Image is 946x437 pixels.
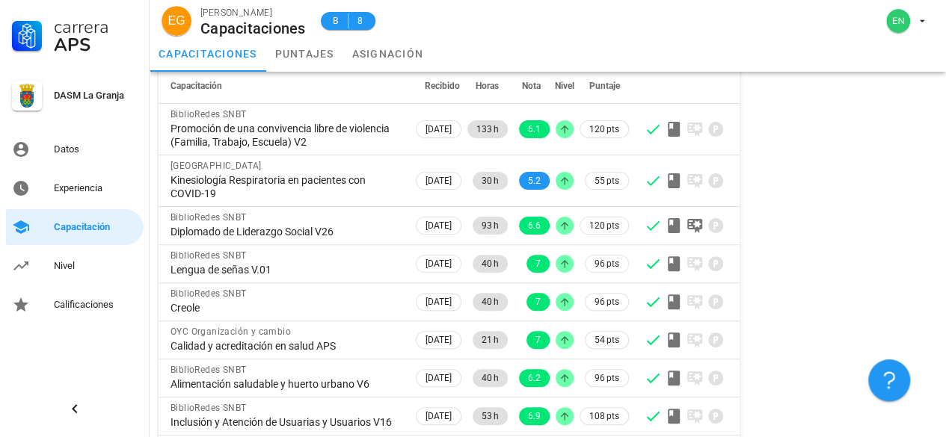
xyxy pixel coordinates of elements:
[426,294,452,310] span: [DATE]
[426,370,452,386] span: [DATE]
[577,68,632,104] th: Puntaje
[595,173,619,188] span: 55 pts
[535,293,541,311] span: 7
[171,109,246,120] span: BiblioRedes SNBT
[886,9,910,33] div: avatar
[171,403,246,413] span: BiblioRedes SNBT
[6,287,144,323] a: Calificaciones
[426,255,452,272] span: [DATE]
[589,409,619,424] span: 108 pts
[171,365,246,375] span: BiblioRedes SNBT
[6,131,144,167] a: Datos
[535,331,541,349] span: 7
[171,122,401,149] div: Promoción de una convivencia libre de violencia (Familia, Trabajo, Escuela) V2
[171,415,401,429] div: Inclusión y Atención de Usuarias y Usuarios V16
[330,13,342,28] span: B
[589,81,620,91] span: Puntaje
[595,256,619,271] span: 96 pts
[413,68,464,104] th: Recibido
[171,288,246,299] span: BiblioRedes SNBT
[171,301,401,314] div: Creole
[482,369,499,387] span: 40 h
[528,217,541,235] span: 6.6
[426,121,452,137] span: [DATE]
[6,170,144,206] a: Experiencia
[54,260,138,272] div: Nivel
[426,217,452,234] span: [DATE]
[171,339,401,353] div: Calidad y acreditación en salud APS
[54,182,138,194] div: Experiencia
[535,255,541,273] span: 7
[476,120,499,138] span: 133 h
[162,6,191,36] div: avatar
[171,225,401,238] div: Diplomado de Liderazgo Social V26
[200,20,306,37] div: Capacitaciones
[54,18,138,36] div: Carrera
[595,332,619,347] span: 54 pts
[54,221,138,233] div: Capacitación
[464,68,511,104] th: Horas
[54,36,138,54] div: APS
[354,13,366,28] span: 8
[595,294,619,309] span: 96 pts
[171,212,246,223] span: BiblioRedes SNBT
[171,377,401,391] div: Alimentación saludable y huerto urbano V6
[343,36,433,72] a: asignación
[171,250,246,261] span: BiblioRedes SNBT
[54,143,138,155] div: Datos
[171,173,401,200] div: Kinesiología Respiratoria en pacientes con COVID-19
[266,36,343,72] a: puntajes
[528,407,541,425] span: 6.9
[553,68,577,104] th: Nivel
[159,68,413,104] th: Capacitación
[54,299,138,311] div: Calificaciones
[522,81,541,91] span: Nota
[200,5,306,20] div: [PERSON_NAME]
[6,209,144,245] a: Capacitación
[482,217,499,235] span: 93 h
[425,81,460,91] span: Recibido
[595,371,619,385] span: 96 pts
[6,248,144,284] a: Nivel
[555,81,574,91] span: Nivel
[589,218,619,233] span: 120 pts
[482,407,499,425] span: 53 h
[150,36,266,72] a: capacitaciones
[482,331,499,349] span: 21 h
[528,120,541,138] span: 6.1
[54,90,138,102] div: DASM La Granja
[171,81,222,91] span: Capacitación
[482,255,499,273] span: 40 h
[171,263,401,276] div: Lengua de señas V.01
[482,172,499,190] span: 30 h
[511,68,553,104] th: Nota
[476,81,499,91] span: Horas
[171,161,262,171] span: [GEOGRAPHIC_DATA]
[426,408,452,424] span: [DATE]
[426,173,452,189] span: [DATE]
[528,172,541,190] span: 5.2
[171,326,291,337] span: OYC Organización y cambio
[482,293,499,311] span: 40 h
[589,122,619,137] span: 120 pts
[168,6,185,36] span: EG
[528,369,541,387] span: 6.2
[426,332,452,348] span: [DATE]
